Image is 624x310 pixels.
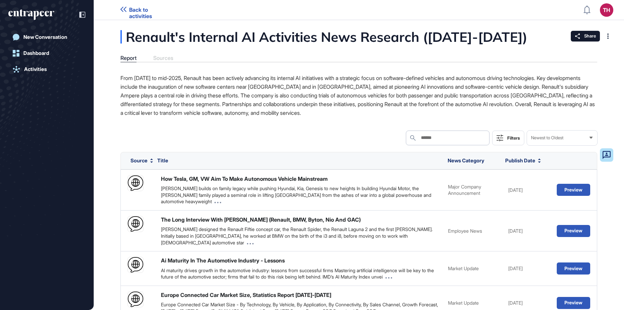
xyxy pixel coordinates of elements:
a: New Conversation [8,30,85,44]
div: Filters [507,135,520,141]
div: entrapeer-logo [8,9,54,20]
div: Dashboard [23,50,49,56]
div: Employee News [448,228,502,234]
button: Source [130,158,153,163]
div: New Conversation [23,34,67,40]
div: Ai Maturity In The Automotive Industry - Lessons [161,257,285,264]
div: Major Company Announcement [448,183,502,197]
a: Dashboard [8,47,85,60]
button: Preview [557,184,590,196]
img: placeholder.png [128,216,143,232]
p: From [DATE] to mid-2025, Renault has been actively advancing its internal AI initiatives with a s... [120,74,597,117]
span: News Category [448,157,484,164]
div: [PERSON_NAME] designed the Renault Fiftie concept car, the Renault Spider, the Renault Laguna 2 a... [161,226,441,246]
span: Publish Date [505,158,535,163]
div: [DATE] [508,228,550,234]
div: Market Update [448,300,502,306]
span: Source [130,158,148,163]
div: [DATE] [508,265,550,272]
div: [DATE] [508,300,550,306]
a: Activities [8,63,85,76]
div: How Tesla, GM, VW Aim To Make Autonomous Vehicle Mainstream [161,175,328,182]
img: placeholder.png [128,175,143,191]
button: Preview [557,225,590,237]
button: TH [600,3,613,17]
button: Preview [557,262,590,275]
button: Filters [492,131,524,145]
button: Publish Date [505,158,541,163]
div: Report [120,55,137,61]
div: Renault's Internal AI Activities News Research ([DATE]-[DATE]) [120,30,594,44]
img: placeholder.png [128,257,143,273]
span: Newest to Oldest [531,135,563,140]
div: Activities [24,66,47,72]
div: [PERSON_NAME] builds on family legacy while pushing Hyundai, Kia, Genesis to new heights In build... [161,185,441,205]
span: Back to activities [129,7,172,19]
div: AI maturity drives growth in the automotive industry: lessons from successful firms Mastering art... [161,267,441,280]
div: Market Update [448,265,502,272]
div: [DATE] [508,187,550,193]
span: Share [584,33,596,39]
div: The Long Interview With [PERSON_NAME] (Renault, BMW, Byton, Nio And GAC) [161,216,361,223]
img: placeholder.png [128,292,143,307]
button: Preview [557,297,590,309]
span: Title [157,157,168,164]
div: Europe Connected Car Market Size, Statistics Report [DATE]-[DATE] [161,291,331,299]
a: Back to activities [120,7,172,13]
